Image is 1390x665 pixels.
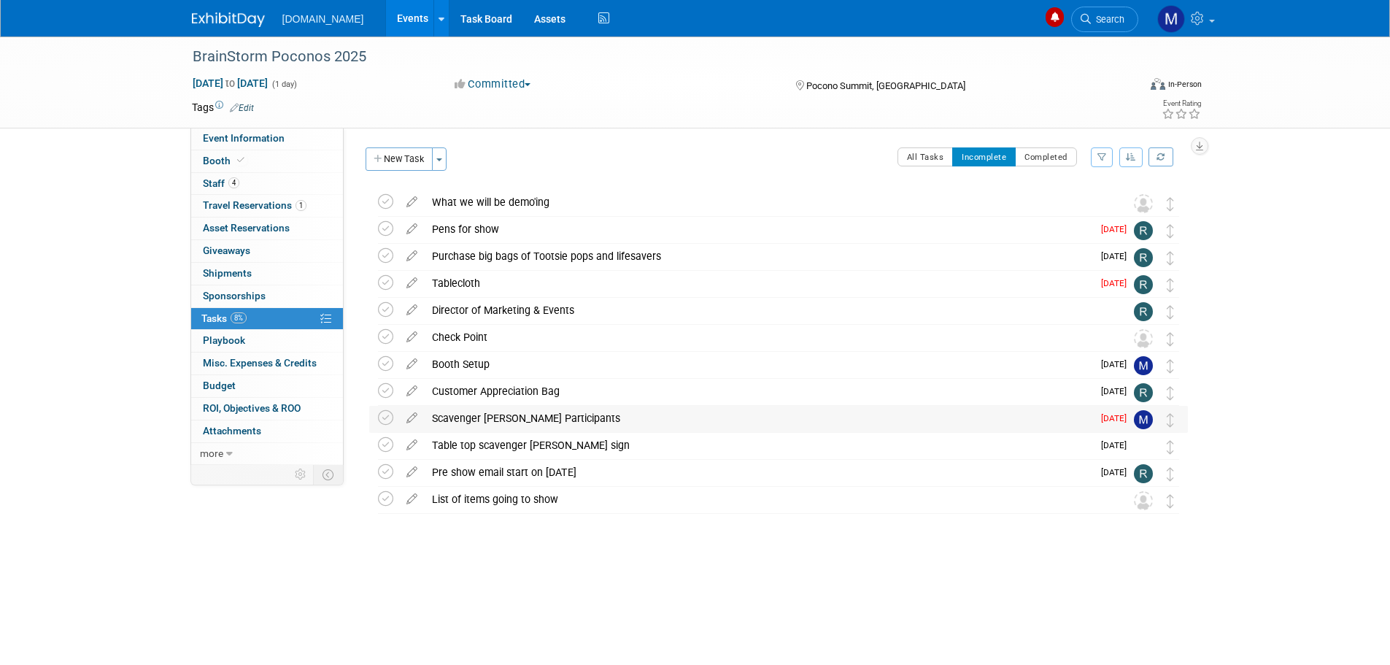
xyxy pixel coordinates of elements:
span: Booth [203,155,247,166]
a: Shipments [191,263,343,285]
a: edit [399,358,425,371]
a: Sponsorships [191,285,343,307]
span: [DATE] [DATE] [192,77,269,90]
button: New Task [366,147,433,171]
span: Playbook [203,334,245,346]
div: Table top scavenger [PERSON_NAME] sign [425,433,1092,458]
div: Event Format [1052,76,1202,98]
span: Sponsorships [203,290,266,301]
a: edit [399,412,425,425]
a: Staff4 [191,173,343,195]
img: Unassigned [1134,329,1153,348]
span: to [223,77,237,89]
img: ExhibitDay [192,12,265,27]
span: [DATE] [1101,467,1134,477]
span: [DATE] [1101,251,1134,261]
a: edit [399,331,425,344]
img: Format-Inperson.png [1151,78,1165,90]
span: [DATE] [1101,386,1134,396]
div: In-Person [1167,79,1202,90]
div: Director of Marketing & Events [425,298,1105,323]
i: Move task [1167,413,1174,427]
span: [DATE] [1101,440,1134,450]
span: Pocono Summit, [GEOGRAPHIC_DATA] [806,80,965,91]
img: Mark Menzella [1134,356,1153,375]
i: Move task [1167,224,1174,238]
button: Incomplete [952,147,1016,166]
div: BrainStorm Poconos 2025 [188,44,1116,70]
div: Check Point [425,325,1105,350]
span: [DATE] [1101,224,1134,234]
a: Refresh [1148,147,1173,166]
span: Tasks [201,312,247,324]
img: Unassigned [1134,491,1153,510]
img: Rachelle Menzella [1134,383,1153,402]
div: Tablecloth [425,271,1092,296]
i: Move task [1167,332,1174,346]
span: [DATE] [1101,278,1134,288]
td: Tags [192,100,254,115]
span: Event Information [203,132,285,144]
img: Mark Menzella [1157,5,1185,33]
span: Giveaways [203,245,250,256]
div: Customer Appreciation Bag [425,379,1092,404]
span: Travel Reservations [203,199,306,211]
a: edit [399,223,425,236]
span: 8% [231,312,247,323]
a: Playbook [191,330,343,352]
div: Booth Setup [425,352,1092,377]
button: Committed [449,77,536,92]
div: Scavenger [PERSON_NAME] Participants [425,406,1092,431]
a: Search [1071,7,1138,32]
div: List of items going to show [425,487,1105,512]
span: ROI, Objectives & ROO [203,402,301,414]
a: Asset Reservations [191,218,343,239]
span: [DATE] [1101,359,1134,369]
span: [DATE] [1101,413,1134,423]
span: 4 [228,177,239,188]
a: Attachments [191,420,343,442]
td: Toggle Event Tabs [313,465,343,484]
i: Move task [1167,440,1174,454]
a: Giveaways [191,240,343,262]
img: Rachelle Menzella [1134,248,1153,267]
img: Vasili Karalewich [1134,437,1153,456]
button: Completed [1015,147,1077,166]
i: Move task [1167,305,1174,319]
div: Event Rating [1162,100,1201,107]
a: more [191,443,343,465]
i: Move task [1167,251,1174,265]
a: Tasks8% [191,308,343,330]
span: 1 [296,200,306,211]
a: Event Information [191,128,343,150]
a: Travel Reservations1 [191,195,343,217]
img: Unassigned [1134,194,1153,213]
a: Budget [191,375,343,397]
a: Booth [191,150,343,172]
i: Move task [1167,359,1174,373]
a: edit [399,439,425,452]
i: Move task [1167,197,1174,211]
span: (1 day) [271,80,297,89]
a: Edit [230,103,254,113]
span: Shipments [203,267,252,279]
i: Move task [1167,467,1174,481]
span: more [200,447,223,459]
img: Rachelle Menzella [1134,302,1153,321]
a: ROI, Objectives & ROO [191,398,343,420]
span: Misc. Expenses & Credits [203,357,317,369]
img: Rachelle Menzella [1134,221,1153,240]
img: Rachelle Menzella [1134,275,1153,294]
a: Misc. Expenses & Credits [191,353,343,374]
td: Personalize Event Tab Strip [288,465,314,484]
div: Pens for show [425,217,1092,242]
i: Booth reservation complete [237,156,244,164]
span: Search [1091,14,1124,25]
a: edit [399,196,425,209]
a: edit [399,493,425,506]
a: edit [399,277,425,290]
button: All Tasks [897,147,954,166]
a: edit [399,385,425,398]
span: Attachments [203,425,261,437]
div: Purchase big bags of Tootsie pops and lifesavers [425,244,1092,269]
